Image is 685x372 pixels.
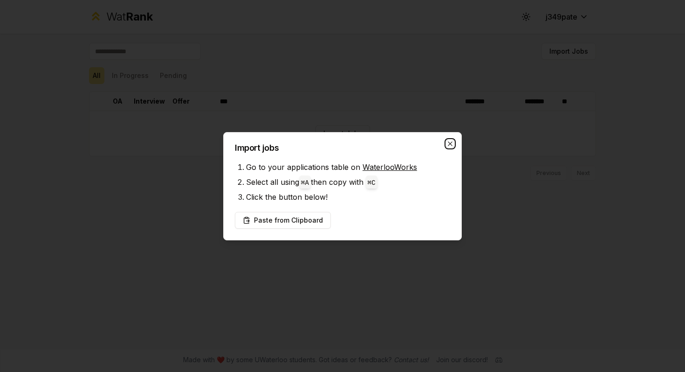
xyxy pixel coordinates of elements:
a: WaterlooWorks [363,162,417,172]
code: ⌘ C [368,179,376,187]
li: Go to your applications table on [246,160,450,175]
li: Select all using then copy with [246,175,450,190]
li: Click the button below! [246,190,450,204]
button: Paste from Clipboard [235,212,331,229]
code: ⌘ A [301,179,309,187]
h2: Import jobs [235,144,450,152]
